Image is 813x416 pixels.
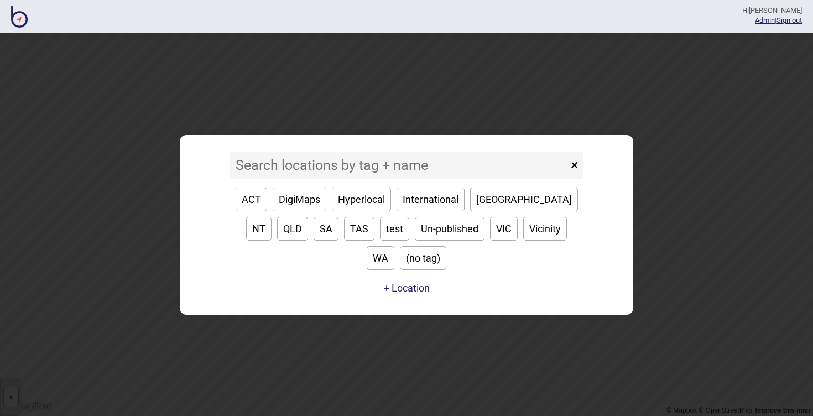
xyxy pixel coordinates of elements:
a: Admin [755,16,775,24]
button: QLD [277,217,308,241]
img: BindiMaps CMS [11,6,28,28]
button: test [380,217,409,241]
button: DigiMaps [273,188,326,211]
button: SA [314,217,338,241]
button: ACT [236,188,267,211]
button: VIC [490,217,518,241]
button: (no tag) [400,246,446,270]
a: + Location [381,278,432,298]
button: Vicinity [523,217,567,241]
button: [GEOGRAPHIC_DATA] [470,188,578,211]
button: Hyperlocal [332,188,391,211]
button: Un-published [415,217,484,241]
button: WA [367,246,394,270]
button: NT [246,217,272,241]
button: Sign out [776,16,802,24]
div: Hi [PERSON_NAME] [742,6,802,15]
button: × [565,152,583,179]
button: TAS [344,217,374,241]
input: Search locations by tag + name [230,152,568,179]
button: + Location [384,282,430,294]
span: | [755,16,776,24]
button: International [397,188,465,211]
